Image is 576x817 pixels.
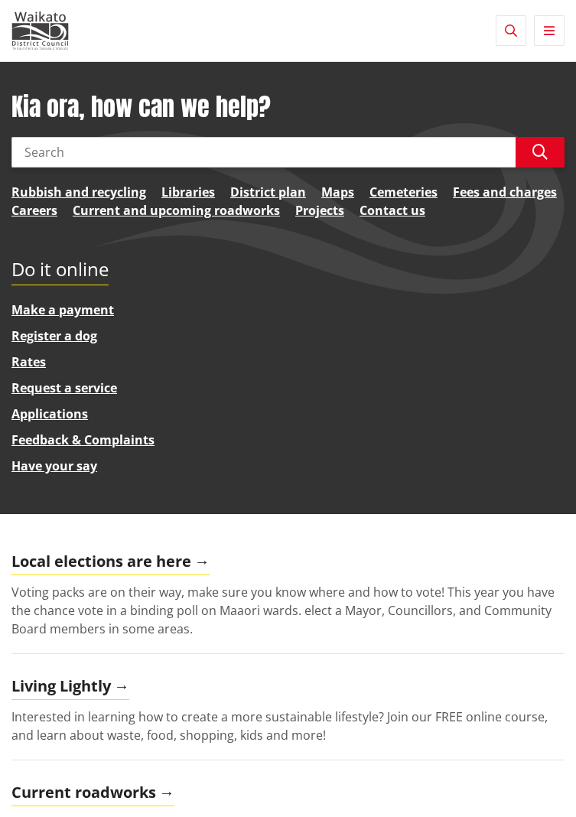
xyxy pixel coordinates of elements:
[360,201,425,220] a: Contact us
[11,183,146,201] a: Rubbish and recycling
[11,301,114,318] a: Make a payment
[11,379,117,396] a: Request a service
[11,259,109,285] h2: Do it online
[11,552,210,575] h2: Local elections are here
[11,677,565,760] a: Living Lightly Interested in learning how to create a more sustainable lifestyle? Join our FREE o...
[11,201,57,220] a: Careers
[11,137,516,168] input: Search input
[11,353,46,370] a: Rates
[11,431,155,448] a: Feedback & Complaints
[295,201,344,220] a: Projects
[11,405,88,422] a: Applications
[453,183,557,201] a: Fees and charges
[369,183,438,201] a: Cemeteries
[11,783,174,806] h2: Current roadworks
[230,183,306,201] a: District plan
[161,183,215,201] a: Libraries
[321,183,354,201] a: Maps
[11,11,69,50] img: Waikato District Council - Te Kaunihera aa Takiwaa o Waikato
[73,201,280,220] a: Current and upcoming roadworks
[11,327,97,344] a: Register a dog
[11,583,565,638] p: Voting packs are on their way, make sure you know where and how to vote! This year you have the c...
[11,93,565,122] h1: Kia ora, how can we help?
[11,552,565,654] a: Local elections are here Voting packs are on their way, make sure you know where and how to vote!...
[11,457,97,474] a: Have your say
[11,677,129,700] h2: Living Lightly
[11,708,565,744] p: Interested in learning how to create a more sustainable lifestyle? Join our FREE online course, a...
